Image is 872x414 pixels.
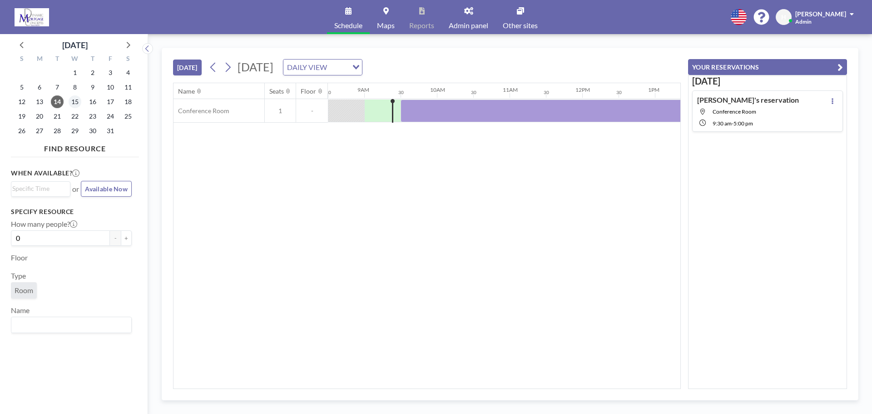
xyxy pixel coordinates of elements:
div: Search for option [11,317,131,333]
input: Search for option [330,61,347,73]
span: Thursday, October 2, 2025 [86,66,99,79]
span: Room [15,286,33,294]
span: - [732,120,733,127]
span: Maps [377,22,395,29]
span: Thursday, October 9, 2025 [86,81,99,94]
span: Conference Room [173,107,229,115]
span: Saturday, October 25, 2025 [122,110,134,123]
div: Search for option [11,182,70,195]
span: 1 [265,107,296,115]
div: Search for option [283,60,362,75]
span: Other sites [503,22,538,29]
span: Saturday, October 18, 2025 [122,95,134,108]
button: + [121,230,132,246]
div: T [49,54,66,65]
div: Seats [269,87,284,95]
div: W [66,54,84,65]
div: F [101,54,119,65]
span: Thursday, October 30, 2025 [86,125,99,137]
button: Available Now [81,181,132,197]
label: How many people? [11,219,77,229]
img: organization-logo [15,8,49,26]
div: 30 [471,90,476,95]
span: Thursday, October 23, 2025 [86,110,99,123]
div: 30 [398,90,404,95]
span: Thursday, October 16, 2025 [86,95,99,108]
div: 30 [544,90,549,95]
span: Friday, October 3, 2025 [104,66,117,79]
span: Monday, October 20, 2025 [33,110,46,123]
div: T [84,54,101,65]
span: Friday, October 17, 2025 [104,95,117,108]
span: Tuesday, October 7, 2025 [51,81,64,94]
h4: [PERSON_NAME]'s reservation [697,95,799,105]
span: Monday, October 13, 2025 [33,95,46,108]
input: Search for option [12,319,126,331]
div: Floor [301,87,316,95]
div: 30 [326,90,331,95]
span: DAILY VIEW [285,61,329,73]
span: Conference Room [713,108,756,115]
span: Admin [795,18,812,25]
span: Wednesday, October 29, 2025 [69,125,81,137]
span: Saturday, October 11, 2025 [122,81,134,94]
span: Wednesday, October 8, 2025 [69,81,81,94]
div: 1PM [648,86,659,93]
div: 9AM [357,86,369,93]
span: Monday, October 6, 2025 [33,81,46,94]
div: 12PM [575,86,590,93]
span: Sunday, October 26, 2025 [15,125,28,137]
div: 30 [616,90,622,95]
span: [PERSON_NAME] [795,10,846,18]
span: 9:30 AM [713,120,732,127]
label: Floor [11,253,28,262]
div: 10AM [430,86,445,93]
span: Reports [409,22,434,29]
div: 11AM [503,86,518,93]
span: Friday, October 31, 2025 [104,125,117,137]
button: [DATE] [173,60,202,75]
span: or [72,185,79,194]
span: Wednesday, October 15, 2025 [69,95,81,108]
div: M [31,54,49,65]
span: Sunday, October 19, 2025 [15,110,28,123]
button: YOUR RESERVATIONS [688,59,847,75]
span: Sunday, October 5, 2025 [15,81,28,94]
span: H [781,13,786,21]
span: Saturday, October 4, 2025 [122,66,134,79]
h3: Specify resource [11,208,132,216]
span: Tuesday, October 28, 2025 [51,125,64,137]
span: Available Now [85,185,128,193]
span: Admin panel [449,22,488,29]
button: - [110,230,121,246]
span: Schedule [334,22,362,29]
span: [DATE] [238,60,273,74]
span: - [296,107,328,115]
span: Monday, October 27, 2025 [33,125,46,137]
div: S [119,54,137,65]
span: Wednesday, October 22, 2025 [69,110,81,123]
span: Tuesday, October 21, 2025 [51,110,64,123]
span: Friday, October 24, 2025 [104,110,117,123]
span: Friday, October 10, 2025 [104,81,117,94]
span: Sunday, October 12, 2025 [15,95,28,108]
h4: FIND RESOURCE [11,140,139,153]
span: Tuesday, October 14, 2025 [51,95,64,108]
label: Name [11,306,30,315]
span: Wednesday, October 1, 2025 [69,66,81,79]
span: 5:00 PM [733,120,753,127]
div: Name [178,87,195,95]
div: [DATE] [62,39,88,51]
h3: [DATE] [692,75,843,87]
input: Search for option [12,184,65,194]
div: S [13,54,31,65]
label: Type [11,271,26,280]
